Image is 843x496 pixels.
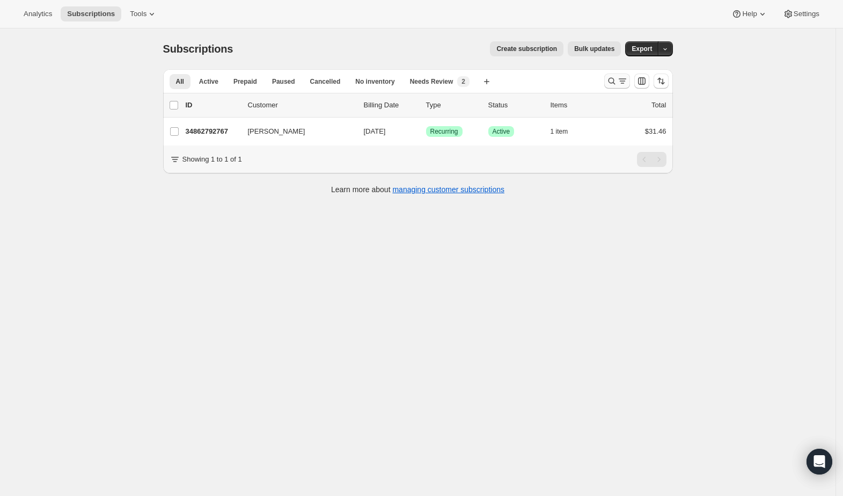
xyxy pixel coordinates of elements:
span: [DATE] [364,127,386,135]
p: Learn more about [331,184,504,195]
p: 34862792767 [186,126,239,137]
button: Help [725,6,774,21]
div: Items [551,100,604,111]
span: Active [199,77,218,86]
span: 2 [461,77,465,86]
span: No inventory [355,77,394,86]
span: Subscriptions [67,10,115,18]
span: Settings [794,10,819,18]
span: Needs Review [410,77,453,86]
span: Recurring [430,127,458,136]
button: Create subscription [490,41,563,56]
div: Open Intercom Messenger [807,449,832,475]
span: All [176,77,184,86]
p: Customer [248,100,355,111]
div: IDCustomerBilling DateTypeStatusItemsTotal [186,100,666,111]
span: Subscriptions [163,43,233,55]
span: Tools [130,10,146,18]
button: Customize table column order and visibility [634,74,649,89]
button: Subscriptions [61,6,121,21]
button: Search and filter results [604,74,630,89]
span: Export [632,45,652,53]
span: Active [493,127,510,136]
div: 34862792767[PERSON_NAME][DATE]SuccessRecurringSuccessActive1 item$31.46 [186,124,666,139]
nav: Pagination [637,152,666,167]
button: Export [625,41,658,56]
a: managing customer subscriptions [392,185,504,194]
p: Total [651,100,666,111]
button: Bulk updates [568,41,621,56]
p: ID [186,100,239,111]
p: Status [488,100,542,111]
p: Billing Date [364,100,417,111]
span: $31.46 [645,127,666,135]
button: 1 item [551,124,580,139]
span: 1 item [551,127,568,136]
div: Type [426,100,480,111]
button: Analytics [17,6,58,21]
span: Create subscription [496,45,557,53]
span: Paused [272,77,295,86]
span: Help [742,10,757,18]
p: Showing 1 to 1 of 1 [182,154,242,165]
span: Cancelled [310,77,341,86]
button: [PERSON_NAME] [241,123,349,140]
button: Create new view [478,74,495,89]
button: Sort the results [654,74,669,89]
span: Bulk updates [574,45,614,53]
button: Tools [123,6,164,21]
span: Prepaid [233,77,257,86]
span: Analytics [24,10,52,18]
span: [PERSON_NAME] [248,126,305,137]
button: Settings [776,6,826,21]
